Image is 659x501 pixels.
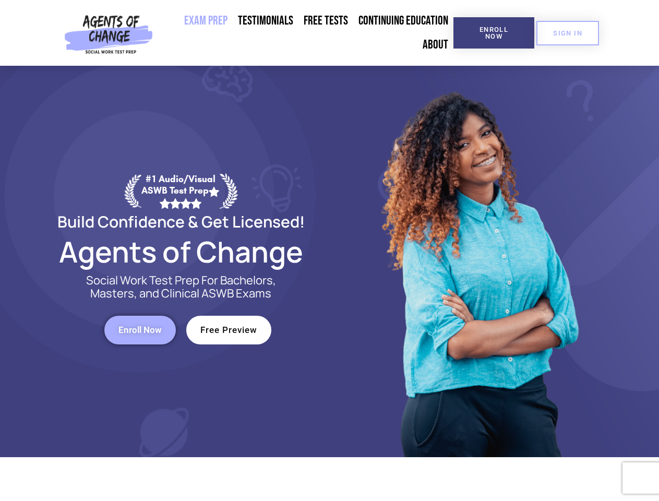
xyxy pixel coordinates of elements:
nav: Menu [157,9,453,57]
a: Enroll Now [104,316,176,344]
div: #1 Audio/Visual ASWB Test Prep [141,173,220,208]
a: Continuing Education [353,9,453,33]
h2: Build Confidence & Get Licensed! [32,214,330,229]
a: Free Tests [298,9,353,33]
span: Enroll Now [118,326,162,335]
span: Enroll Now [470,26,518,40]
a: About [417,33,453,57]
span: Free Preview [200,326,257,335]
p: Social Work Test Prep For Bachelors, Masters, and Clinical ASWB Exams [74,274,288,300]
a: Testimonials [233,9,298,33]
a: Exam Prep [179,9,233,33]
a: Free Preview [186,316,271,344]
img: Website Image 1 (1) [374,66,583,457]
h2: Agents of Change [32,240,330,264]
span: SIGN IN [553,30,582,37]
a: SIGN IN [536,21,599,45]
a: Enroll Now [453,17,534,49]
